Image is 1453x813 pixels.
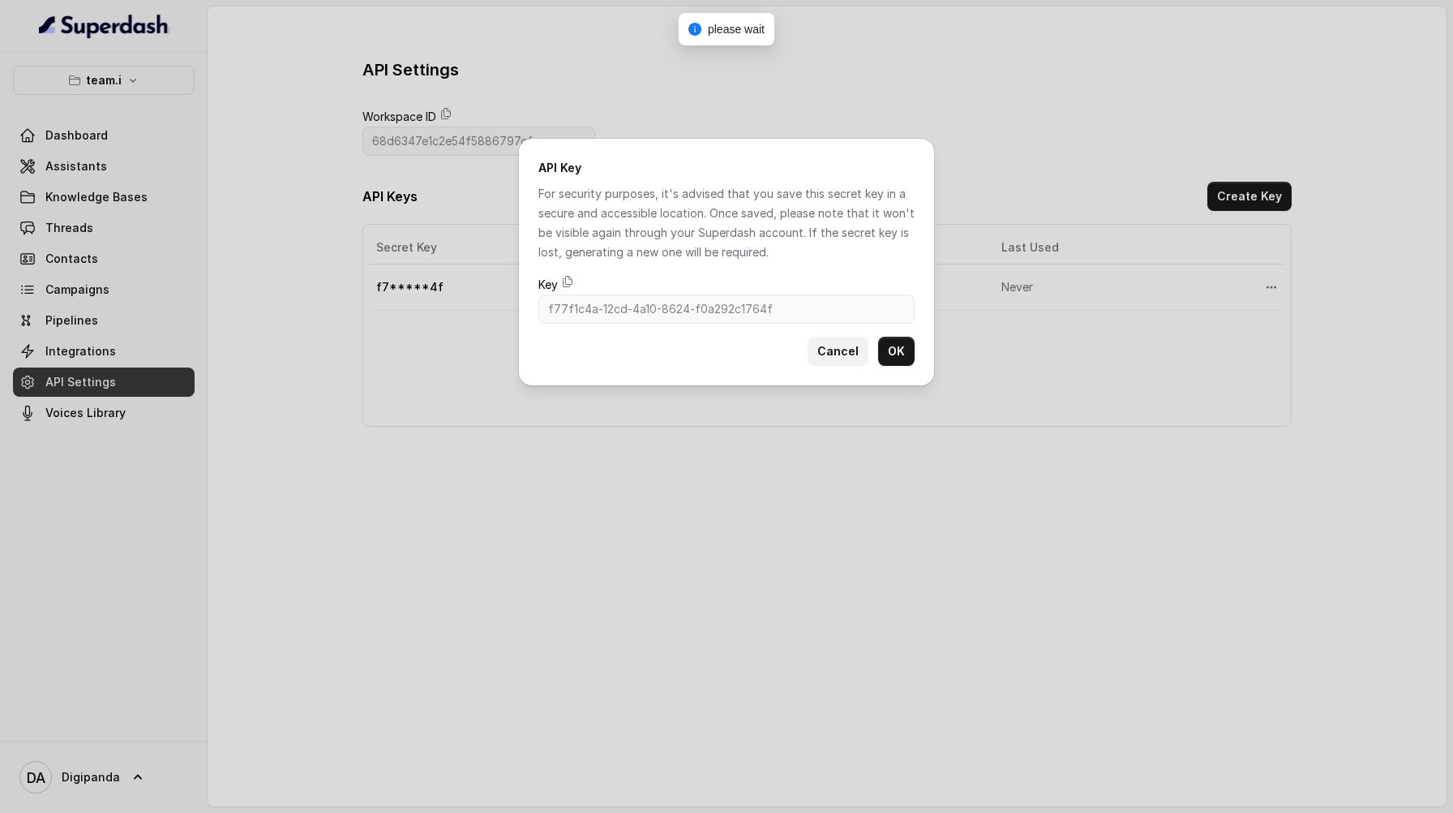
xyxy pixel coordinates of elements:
label: Key [538,275,558,295]
span: please wait [708,23,765,36]
button: OK [878,337,915,366]
p: For security purposes, it's advised that you save this secret key in a secure and accessible loca... [538,184,915,262]
span: info-circle [688,23,701,36]
h2: API Key [538,158,915,178]
button: Cancel [808,337,868,366]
